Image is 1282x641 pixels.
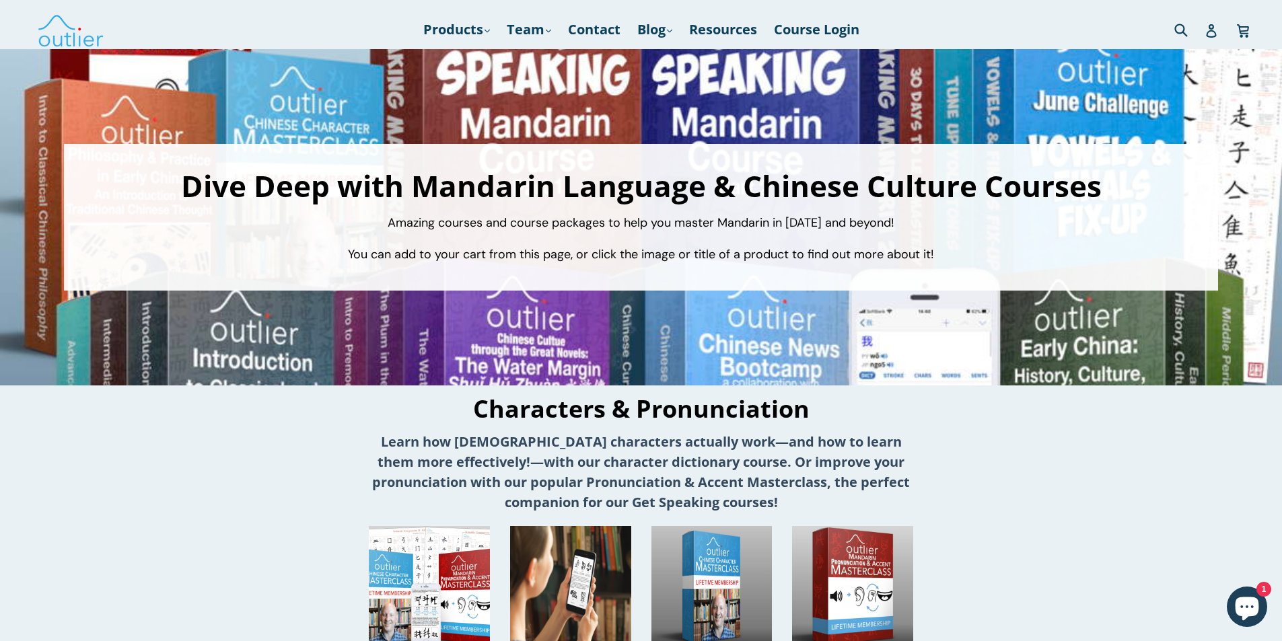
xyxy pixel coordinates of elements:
a: Contact [561,17,627,42]
h1: Dive Deep with Mandarin Language & Chinese Culture Courses [77,171,1205,200]
a: Course Login [767,17,866,42]
a: Resources [682,17,764,42]
inbox-online-store-chat: Shopify online store chat [1223,587,1271,630]
span: Amazing courses and course packages to help you master Mandarin in [DATE] and beyond! [388,215,894,231]
strong: Learn how [DEMOGRAPHIC_DATA] characters actually work—and how to learn them more effectively!—wit... [372,432,910,511]
input: Search [1171,15,1208,43]
img: Outlier Linguistics [37,10,104,49]
span: You can add to your cart from this page, or click the image or title of a product to find out mor... [348,246,934,262]
a: Products [417,17,497,42]
a: Team [500,17,558,42]
a: Blog [631,17,679,42]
